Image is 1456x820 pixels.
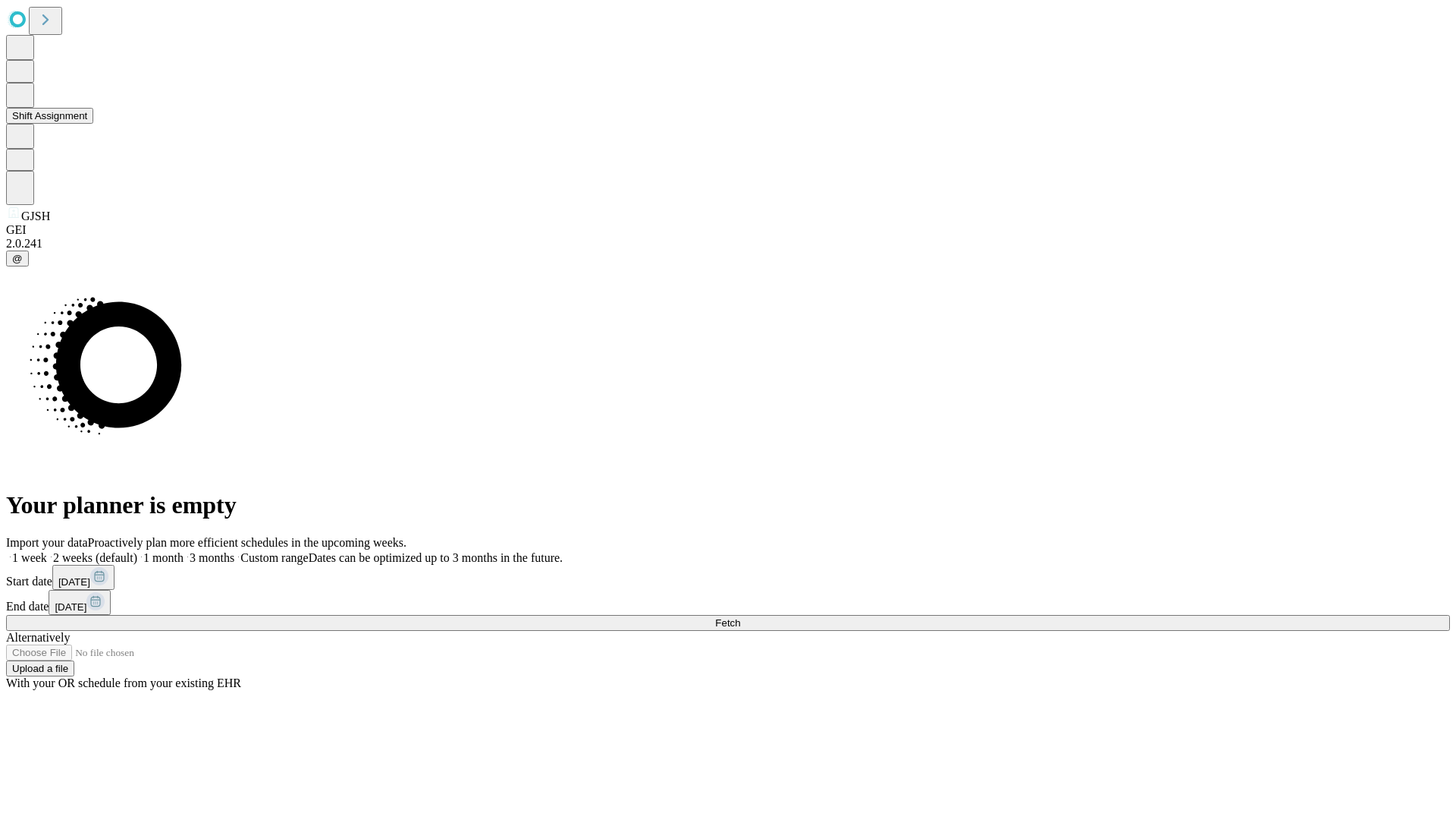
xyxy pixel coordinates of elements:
[6,223,1450,237] div: GEI
[49,590,111,615] button: [DATE]
[240,551,308,564] span: Custom range
[6,661,74,676] button: Upload a file
[6,536,88,549] span: Import your data
[52,565,115,590] button: [DATE]
[6,237,1450,251] div: 2.0.241
[6,108,93,124] button: Shift Assignment
[12,253,23,264] span: @
[58,576,90,588] span: [DATE]
[21,210,50,222] span: GJSH
[6,631,70,644] span: Alternatively
[53,551,137,564] span: 2 weeks (default)
[55,601,86,613] span: [DATE]
[6,565,1450,590] div: Start date
[190,551,234,564] span: 3 months
[143,551,184,564] span: 1 month
[6,676,241,689] span: With your OR schedule from your existing EHR
[715,617,740,629] span: Fetch
[88,536,406,549] span: Proactively plan more efficient schedules in the upcoming weeks.
[6,491,1450,519] h1: Your planner is empty
[6,590,1450,615] div: End date
[6,615,1450,631] button: Fetch
[6,251,29,266] button: @
[12,551,47,564] span: 1 week
[309,551,563,564] span: Dates can be optimized up to 3 months in the future.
